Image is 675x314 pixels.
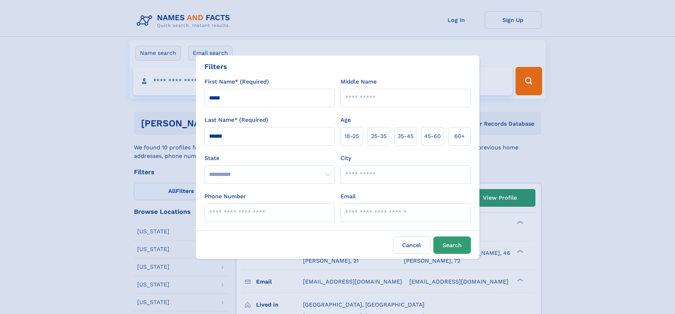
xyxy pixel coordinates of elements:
[204,192,246,201] label: Phone Number
[204,154,335,162] label: State
[398,132,414,141] span: 35‑45
[424,132,441,141] span: 45‑60
[341,192,356,201] label: Email
[341,154,351,162] label: City
[344,132,359,141] span: 18‑25
[393,236,431,254] label: Cancel
[454,132,465,141] span: 60+
[433,236,471,254] button: Search
[204,116,268,124] label: Last Name* (Required)
[204,61,227,72] div: Filters
[371,132,387,141] span: 25‑35
[341,78,377,86] label: Middle Name
[204,78,269,86] label: First Name* (Required)
[341,116,351,124] label: Age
